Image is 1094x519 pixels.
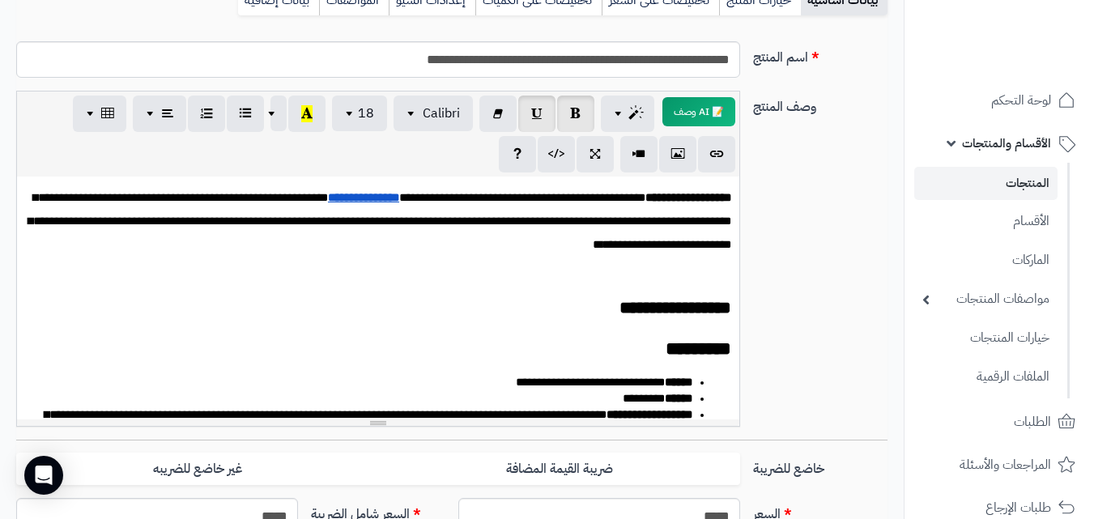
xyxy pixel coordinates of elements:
label: خاضع للضريبة [747,453,894,479]
span: Calibri [423,104,460,123]
a: مواصفات المنتجات [914,282,1058,317]
label: ضريبة القيمة المضافة [378,453,740,486]
a: الماركات [914,243,1058,278]
button: Calibri [394,96,473,131]
a: الملفات الرقمية [914,359,1058,394]
a: خيارات المنتجات [914,321,1058,355]
a: المنتجات [914,167,1058,200]
a: لوحة التحكم [914,81,1084,120]
span: 18 [358,104,374,123]
span: لوحة التحكم [991,89,1051,112]
a: المراجعات والأسئلة [914,445,1084,484]
span: المراجعات والأسئلة [960,453,1051,476]
span: الأقسام والمنتجات [962,132,1051,155]
label: اسم المنتج [747,41,894,67]
span: الطلبات [1014,411,1051,433]
span: طلبات الإرجاع [985,496,1051,519]
button: 18 [332,96,387,131]
img: logo-2.png [984,12,1079,46]
div: Open Intercom Messenger [24,456,63,495]
button: 📝 AI وصف [662,97,735,126]
a: الأقسام [914,204,1058,239]
label: وصف المنتج [747,91,894,117]
a: الطلبات [914,402,1084,441]
label: غير خاضع للضريبه [16,453,378,486]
